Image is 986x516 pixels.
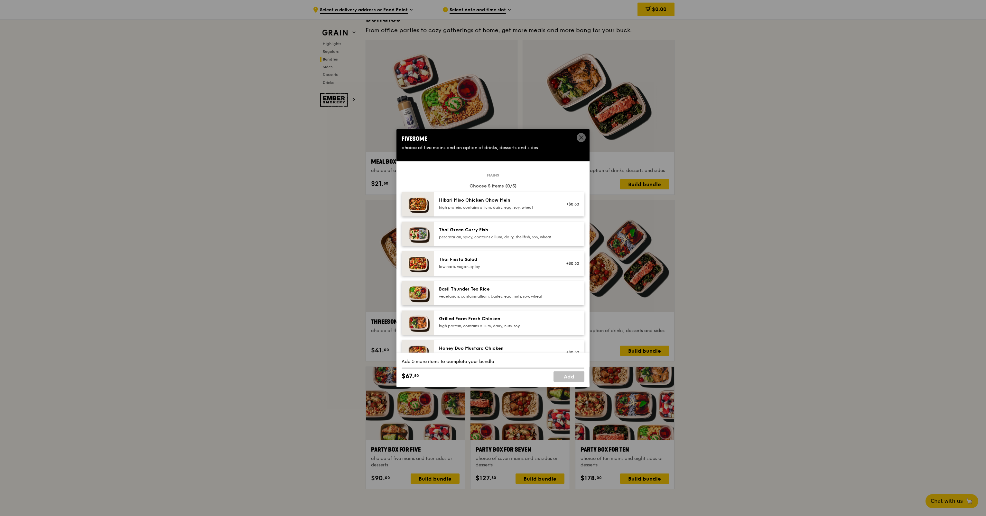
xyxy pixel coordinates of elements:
div: +$0.50 [562,202,579,207]
div: high protein, contains allium, dairy, egg, soy, wheat [439,205,554,210]
div: high protein, contains allium, soy, wheat [439,353,554,358]
img: daily_normal_HORZ-Grilled-Farm-Fresh-Chicken.jpg [402,311,434,335]
div: Fivesome [402,134,584,143]
div: high protein, contains allium, dairy, nuts, soy [439,323,554,329]
div: Add 5 more items to complete your bundle [402,358,584,365]
div: Choose 5 items (0/5) [402,183,584,189]
div: choice of five mains and an option of drinks, desserts and sides [402,145,584,151]
img: daily_normal_Thai_Fiesta_Salad__Horizontal_.jpg [402,251,434,276]
span: 50 [414,373,419,378]
div: Honey Duo Mustard Chicken [439,345,554,352]
div: Basil Thunder Tea Rice [439,286,554,292]
div: Thai Fiesta Salad [439,256,554,263]
div: +$0.50 [562,261,579,266]
a: Add [553,371,584,382]
span: $67. [402,371,414,381]
img: daily_normal_Honey_Duo_Mustard_Chicken__Horizontal_.jpg [402,340,434,365]
img: daily_normal_HORZ-Basil-Thunder-Tea-Rice.jpg [402,281,434,305]
img: daily_normal_HORZ-Thai-Green-Curry-Fish.jpg [402,222,434,246]
div: Grilled Farm Fresh Chicken [439,316,554,322]
img: daily_normal_Hikari_Miso_Chicken_Chow_Mein__Horizontal_.jpg [402,192,434,216]
div: Thai Green Curry Fish [439,227,554,233]
div: +$0.50 [562,350,579,355]
div: Hikari Miso Chicken Chow Mein [439,197,554,204]
div: pescatarian, spicy, contains allium, dairy, shellfish, soy, wheat [439,234,554,240]
div: vegetarian, contains allium, barley, egg, nuts, soy, wheat [439,294,554,299]
div: low carb, vegan, spicy [439,264,554,269]
span: Mains [484,173,502,178]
